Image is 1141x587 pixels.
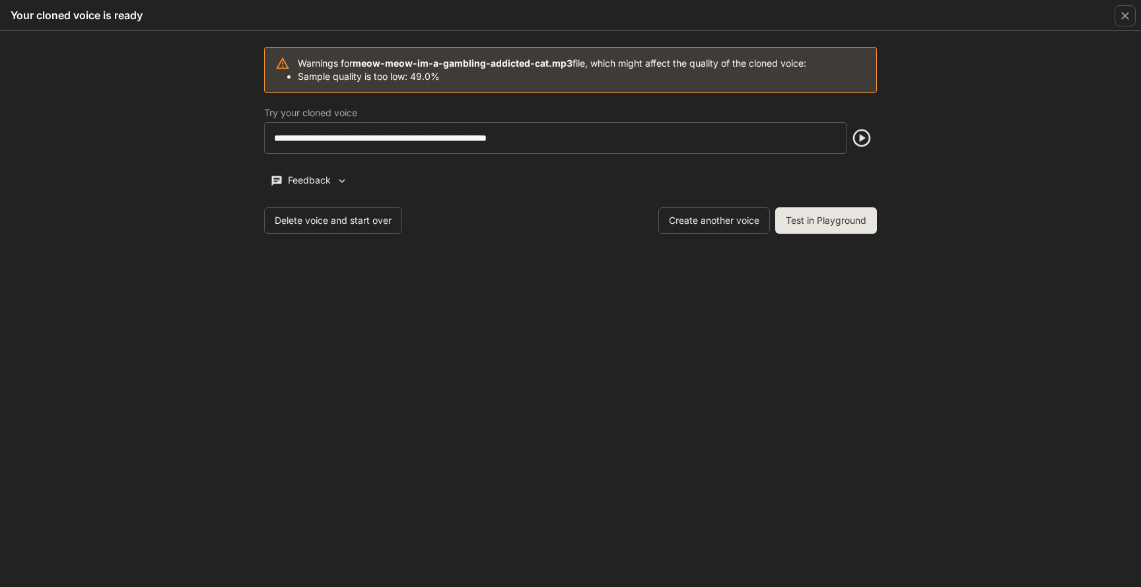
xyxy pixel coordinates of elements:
[264,170,354,191] button: Feedback
[264,207,402,234] button: Delete voice and start over
[11,8,143,22] h5: Your cloned voice is ready
[298,70,806,83] li: Sample quality is too low: 49.0%
[264,108,357,118] p: Try your cloned voice
[775,207,877,234] button: Test in Playground
[353,57,572,69] b: meow-meow-im-a-gambling-addicted-cat.mp3
[658,207,770,234] button: Create another voice
[298,52,806,88] div: Warnings for file, which might affect the quality of the cloned voice:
